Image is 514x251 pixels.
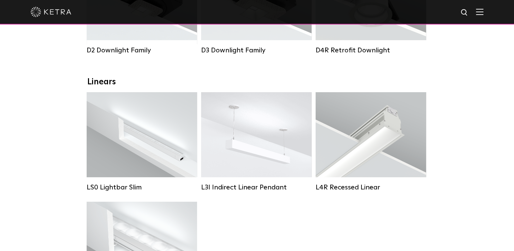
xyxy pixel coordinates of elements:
[316,183,426,191] div: L4R Recessed Linear
[201,92,312,191] a: L3I Indirect Linear Pendant Lumen Output:400 / 600 / 800 / 1000Housing Colors:White / BlackContro...
[87,46,197,54] div: D2 Downlight Family
[476,9,483,15] img: Hamburger%20Nav.svg
[316,46,426,54] div: D4R Retrofit Downlight
[87,183,197,191] div: LS0 Lightbar Slim
[460,9,469,17] img: search icon
[201,183,312,191] div: L3I Indirect Linear Pendant
[87,77,427,87] div: Linears
[87,92,197,191] a: LS0 Lightbar Slim Lumen Output:200 / 350Colors:White / BlackControl:X96 Controller
[31,7,71,17] img: ketra-logo-2019-white
[201,46,312,54] div: D3 Downlight Family
[316,92,426,191] a: L4R Recessed Linear Lumen Output:400 / 600 / 800 / 1000Colors:White / BlackControl:Lutron Clear C...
